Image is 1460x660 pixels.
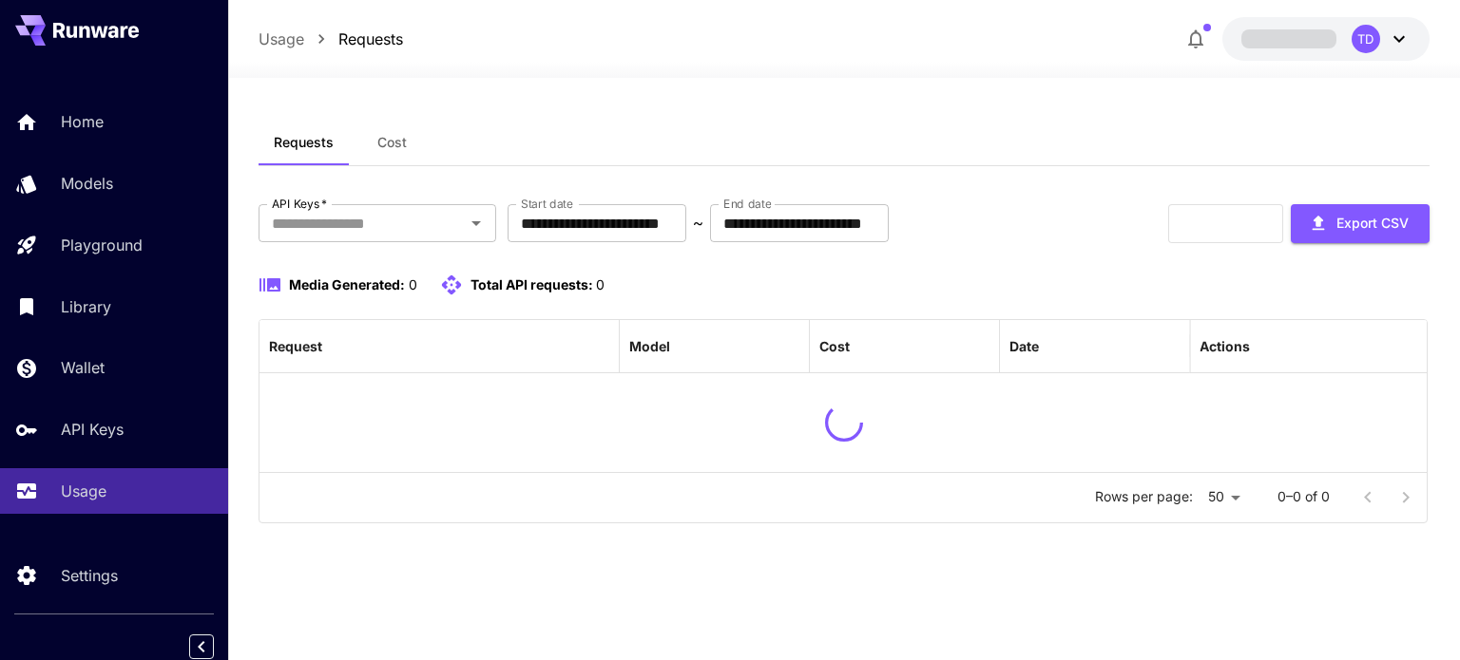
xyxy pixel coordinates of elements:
[61,295,111,318] p: Library
[819,338,850,354] div: Cost
[61,172,113,195] p: Models
[61,356,105,379] p: Wallet
[629,338,670,354] div: Model
[377,134,407,151] span: Cost
[289,276,405,292] span: Media Generated:
[1201,483,1247,511] div: 50
[61,418,124,441] p: API Keys
[1009,338,1039,354] div: Date
[463,210,490,236] button: Open
[1200,338,1250,354] div: Actions
[471,276,593,292] span: Total API requests:
[1352,25,1380,53] div: TD
[259,28,403,50] nav: breadcrumb
[693,212,703,235] p: ~
[1095,487,1193,506] p: Rows per page:
[409,276,417,292] span: 0
[272,196,327,212] label: API Keys
[723,196,771,212] label: End date
[338,28,403,50] a: Requests
[61,110,104,133] p: Home
[596,276,605,292] span: 0
[61,234,143,256] p: Playground
[259,28,304,50] a: Usage
[61,564,118,587] p: Settings
[1277,487,1330,506] p: 0–0 of 0
[1222,17,1430,61] button: TD
[1291,204,1430,243] button: Export CSV
[274,134,334,151] span: Requests
[189,634,214,659] button: Collapse sidebar
[521,196,573,212] label: Start date
[269,338,322,354] div: Request
[61,480,106,502] p: Usage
